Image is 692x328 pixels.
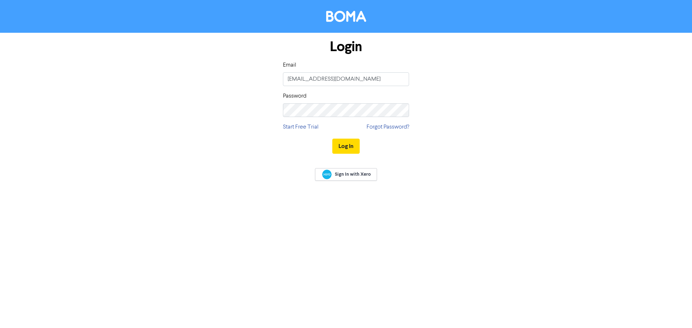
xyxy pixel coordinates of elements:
[283,39,409,55] h1: Login
[315,168,377,181] a: Sign In with Xero
[332,139,360,154] button: Log In
[396,75,405,84] keeper-lock: Open Keeper Popup
[335,171,371,178] span: Sign In with Xero
[322,170,332,179] img: Xero logo
[602,250,692,328] iframe: Chat Widget
[283,92,306,100] label: Password
[367,123,409,131] a: Forgot Password?
[283,123,319,131] a: Start Free Trial
[283,61,296,69] label: Email
[326,11,366,22] img: BOMA Logo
